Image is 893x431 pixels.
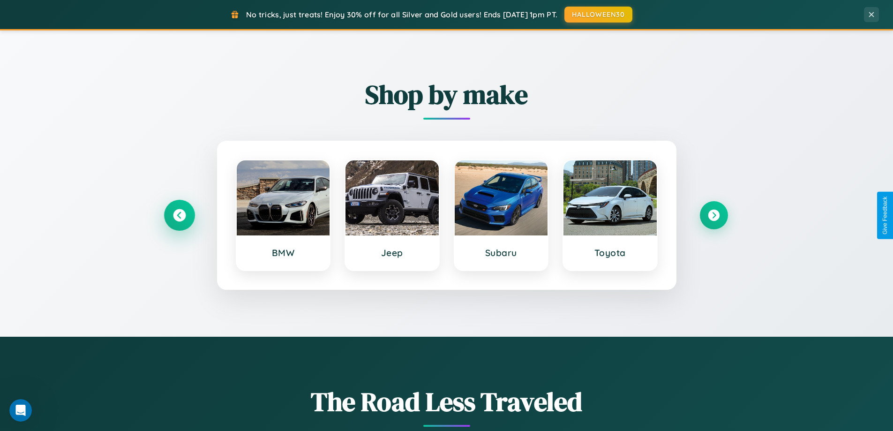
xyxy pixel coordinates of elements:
[464,247,539,258] h3: Subaru
[882,197,888,234] div: Give Feedback
[573,247,647,258] h3: Toyota
[165,384,728,420] h1: The Road Less Traveled
[564,7,632,23] button: HALLOWEEN30
[246,247,321,258] h3: BMW
[165,76,728,113] h2: Shop by make
[355,247,429,258] h3: Jeep
[9,399,32,422] iframe: Intercom live chat
[246,10,557,19] span: No tricks, just treats! Enjoy 30% off for all Silver and Gold users! Ends [DATE] 1pm PT.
